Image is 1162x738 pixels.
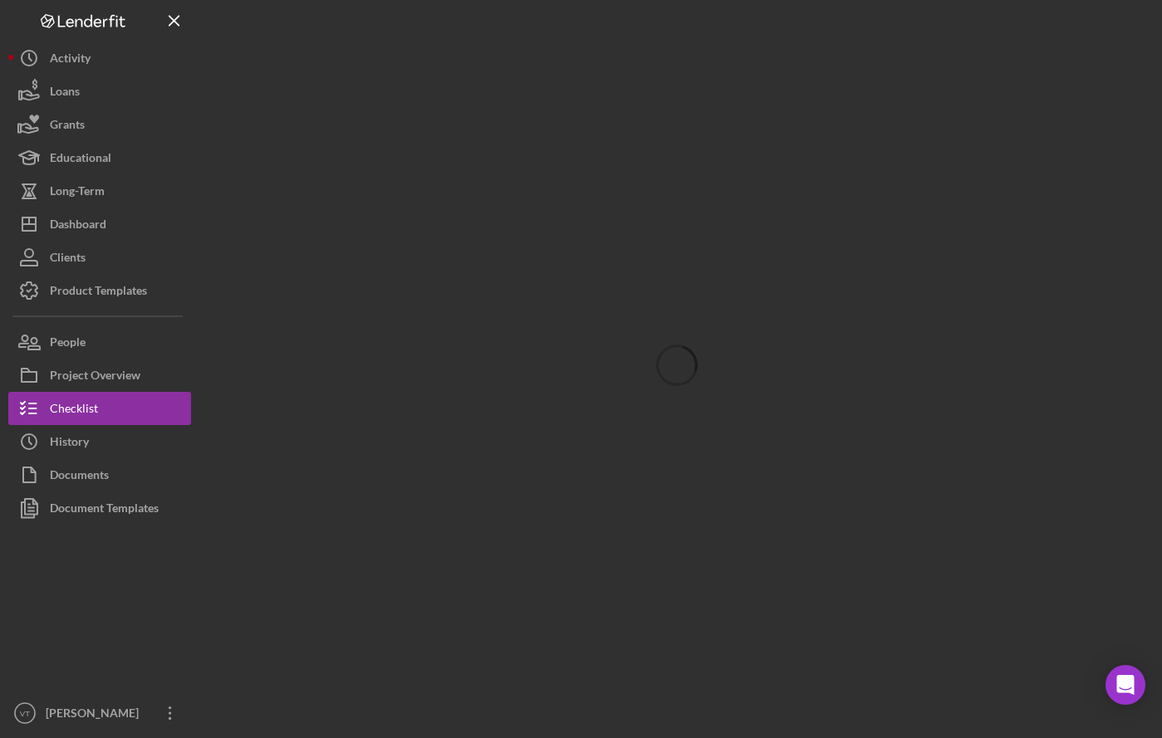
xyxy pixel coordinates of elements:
div: Open Intercom Messenger [1106,665,1145,705]
button: Long-Term [8,174,191,208]
div: Project Overview [50,359,140,396]
button: VT[PERSON_NAME] [8,696,191,730]
button: Documents [8,458,191,491]
text: VT [20,709,30,718]
div: Activity [50,42,91,79]
button: Activity [8,42,191,75]
div: Long-Term [50,174,105,212]
button: Clients [8,241,191,274]
div: Grants [50,108,85,145]
button: Document Templates [8,491,191,525]
div: Product Templates [50,274,147,311]
button: Dashboard [8,208,191,241]
div: People [50,325,86,363]
button: Product Templates [8,274,191,307]
div: Loans [50,75,80,112]
button: History [8,425,191,458]
div: Clients [50,241,86,278]
button: Grants [8,108,191,141]
div: [PERSON_NAME] [42,696,150,734]
div: Checklist [50,392,98,429]
div: Document Templates [50,491,159,529]
div: Documents [50,458,109,496]
button: People [8,325,191,359]
div: History [50,425,89,462]
button: Project Overview [8,359,191,392]
button: Educational [8,141,191,174]
div: Dashboard [50,208,106,245]
div: Educational [50,141,111,178]
button: Loans [8,75,191,108]
button: Checklist [8,392,191,425]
